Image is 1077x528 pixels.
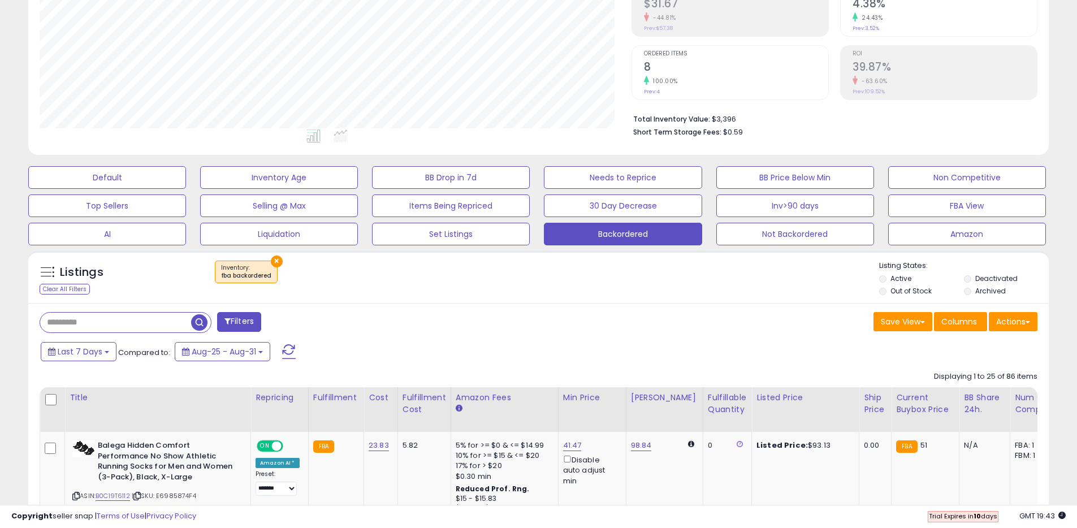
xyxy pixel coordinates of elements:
button: Filters [217,312,261,332]
img: 311RK5qlAyL._SL40_.jpg [72,440,95,457]
span: 2025-09-8 19:43 GMT [1019,510,1066,521]
small: 100.00% [649,77,678,85]
span: Ordered Items [644,51,828,57]
button: Default [28,166,186,189]
div: Clear All Filters [40,284,90,295]
button: Amazon [888,223,1046,245]
span: Inventory : [221,263,271,280]
a: 98.84 [631,440,652,451]
div: $0.30 min [456,471,550,482]
b: Listed Price: [756,440,808,451]
button: Aug-25 - Aug-31 [175,342,270,361]
span: 51 [920,440,927,451]
div: 5% for >= $0 & <= $14.99 [456,440,550,451]
button: BB Price Below Min [716,166,874,189]
span: ON [258,442,272,451]
span: OFF [282,442,300,451]
strong: Copyright [11,510,53,521]
small: FBA [896,440,917,453]
div: FBA: 1 [1015,440,1052,451]
div: 0.00 [864,440,883,451]
label: Deactivated [975,274,1018,283]
button: 30 Day Decrease [544,194,702,217]
a: 41.47 [563,440,582,451]
span: Compared to: [118,347,170,358]
b: 10 [974,512,981,521]
span: Columns [941,316,977,327]
div: Fulfillable Quantity [708,392,747,416]
div: [PERSON_NAME] [631,392,698,404]
a: Privacy Policy [146,510,196,521]
div: Title [70,392,246,404]
div: Displaying 1 to 25 of 86 items [934,371,1037,382]
h2: 39.87% [853,60,1037,76]
div: FBM: 1 [1015,451,1052,461]
button: Inventory Age [200,166,358,189]
div: BB Share 24h. [964,392,1005,416]
div: 17% for > $20 [456,461,550,471]
div: 0 [708,440,743,451]
div: Listed Price [756,392,854,404]
div: Fulfillment Cost [403,392,446,416]
small: FBA [313,440,334,453]
span: Last 7 Days [58,346,102,357]
div: Ship Price [864,392,886,416]
label: Active [890,274,911,283]
h5: Listings [60,265,103,280]
div: Num of Comp. [1015,392,1056,416]
small: -63.60% [858,77,888,85]
small: 24.43% [858,14,883,22]
button: BB Drop in 7d [372,166,530,189]
button: FBA View [888,194,1046,217]
div: Amazon Fees [456,392,553,404]
button: Set Listings [372,223,530,245]
div: Disable auto adjust min [563,453,617,486]
div: Amazon AI * [256,458,300,468]
button: Backordered [544,223,702,245]
button: AI [28,223,186,245]
small: Prev: 4 [644,88,660,95]
div: Repricing [256,392,304,404]
div: Min Price [563,392,621,404]
small: Amazon Fees. [456,404,462,414]
a: 23.83 [369,440,389,451]
div: seller snap | | [11,511,196,522]
div: N/A [964,440,1001,451]
button: Liquidation [200,223,358,245]
div: $15 - $15.83 [456,494,550,504]
span: Aug-25 - Aug-31 [192,346,256,357]
small: Prev: 3.52% [853,25,879,32]
span: Trial Expires in days [929,512,997,521]
label: Archived [975,286,1006,296]
button: Needs to Reprice [544,166,702,189]
div: 5.82 [403,440,442,451]
button: Actions [989,312,1037,331]
button: Top Sellers [28,194,186,217]
button: Inv>90 days [716,194,874,217]
button: Non Competitive [888,166,1046,189]
p: Listing States: [879,261,1049,271]
div: fba backordered [221,272,271,280]
button: Save View [873,312,932,331]
div: Cost [369,392,393,404]
div: 10% for >= $15 & <= $20 [456,451,550,461]
div: Preset: [256,470,300,496]
div: Fulfillment [313,392,359,404]
div: $93.13 [756,440,850,451]
button: Columns [934,312,987,331]
button: × [271,256,283,267]
button: Not Backordered [716,223,874,245]
button: Last 7 Days [41,342,116,361]
b: Balega Hidden Comfort Performance No Show Athletic Running Socks for Men and Women (3-Pack), Blac... [98,440,235,485]
b: Short Term Storage Fees: [633,127,721,137]
b: Total Inventory Value: [633,114,710,124]
label: Out of Stock [890,286,932,296]
small: Prev: 109.52% [853,88,885,95]
small: -44.81% [649,14,676,22]
b: Reduced Prof. Rng. [456,484,530,494]
button: Items Being Repriced [372,194,530,217]
li: $3,396 [633,111,1029,125]
span: $0.59 [723,127,743,137]
span: ROI [853,51,1037,57]
div: $20.01 - $21.68 [456,503,550,513]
